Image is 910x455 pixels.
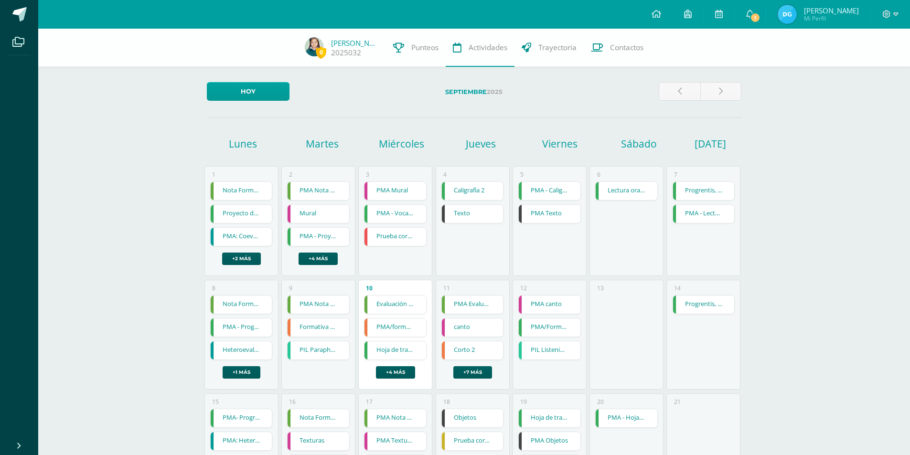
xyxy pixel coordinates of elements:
div: 7 [674,170,677,179]
div: PMA Evaluación Formativa | Tarea [441,295,504,314]
a: Hoja de trabajo 3 [519,409,580,427]
h1: Jueves [442,137,519,150]
div: canto | Tarea [441,318,504,337]
a: Caligrafía 2 [442,182,503,200]
a: PMA/formativa 2 [364,318,426,337]
a: PMA Nota Formativa 4 [288,182,349,200]
div: PMA: Coevaluación | Tarea [210,227,273,246]
div: 17 [366,398,373,406]
div: PMA - Hoja de trabajo 3 | Tarea [595,409,658,428]
span: Punteos [411,42,439,53]
span: Actividades [469,42,507,53]
a: Hoy [207,82,289,101]
div: 2 [289,170,292,179]
h1: Miércoles [363,137,439,150]
a: Nota Formativa 6 Realización de ejercicios para aprender servicio por abajo [288,409,349,427]
div: 8 [212,284,215,292]
div: PMA - Progrentis, Unidad 19 | Tarea [210,318,273,337]
a: +2 más [222,253,261,265]
div: Hoja de trabajo 3 | Tarea [518,409,581,428]
div: Caligrafía 2 | Tarea [441,181,504,201]
div: 14 [674,284,681,292]
div: PMA canto | Tarea [518,295,581,314]
a: PMA Texto [519,205,580,223]
a: +4 más [299,253,338,265]
a: Proyecto de lectura 1 [211,205,272,223]
a: PMA - Proyecto de Lectura 1 [288,228,349,246]
div: 21 [674,398,681,406]
h1: [DATE] [695,137,707,150]
a: 2025032 [331,48,361,58]
a: PMA canto [519,296,580,314]
div: 13 [597,284,604,292]
span: 1 [750,12,760,23]
div: PMA - Lectura oral 1 | Tarea [673,204,735,223]
div: PIL Paraphrasing | Tarea [287,341,350,360]
a: PMA - Progrentis, Unidad 19 [211,318,272,337]
a: PMA - Lectura oral 1 [673,205,735,223]
a: Nota Formativa 4 Ejercitación de la recepción, con una correcta colocación del cuerpo, brazos y m... [211,182,272,200]
span: Mi Perfil [804,14,859,22]
div: 20 [597,398,604,406]
div: 10 [366,284,373,292]
a: +1 más [223,366,260,379]
div: PMA/Formativa 2 | Tarea [518,318,581,337]
span: Trayectoria [538,42,577,53]
a: PMA Mural [364,182,426,200]
a: Progrentis, Unidad 20 [673,296,735,314]
div: PMA - Proyecto de Lectura 1 | Tarea [287,227,350,246]
div: PMA - Vocabulario 1 | Tarea [364,204,427,223]
a: Formativa 2/ periodos preclásico, clásico y posclásico de la civilización maya [288,318,349,337]
a: PMA - Hoja de trabajo 3 [596,409,657,427]
div: Nota Formativa 6 Realización de ejercicios para aprender servicio por abajo | Tarea [287,409,350,428]
div: 11 [443,284,450,292]
div: 6 [597,170,600,179]
span: Contactos [610,42,643,53]
a: Texto [442,205,503,223]
a: PIL Listening page 94 [519,341,580,360]
div: Nota Formativa 4 Ejercitación de la recepción, con una correcta colocación del cuerpo, brazos y m... [210,181,273,201]
a: +7 más [453,366,492,379]
div: Evaluación Formativa | Tarea [364,295,427,314]
a: PMA - Caligrafía 2 [519,182,580,200]
a: Texturas [288,432,349,450]
a: Progrentis, Unidad 19 [673,182,735,200]
div: Proyecto de lectura 1 | Tarea [210,204,273,223]
div: 16 [289,398,296,406]
a: PMA: Coevaluación [211,228,272,246]
a: +4 más [376,366,415,379]
div: Formativa 2/ periodos preclásico, clásico y posclásico de la civilización maya | Tarea [287,318,350,337]
a: Contactos [584,29,651,67]
a: Actividades [446,29,514,67]
div: 18 [443,398,450,406]
div: PMA- Progrentis, Unidad 20 | Tarea [210,409,273,428]
div: 1 [212,170,215,179]
div: Progrentis, Unidad 19 | Tarea [673,181,735,201]
h1: Martes [284,137,361,150]
div: 12 [520,284,527,292]
img: 032c65e5936db217350e808bf76b3054.png [305,37,324,56]
strong: Septiembre [445,88,487,95]
div: Nota Formativa 5 Ejercitación de la recepción, con una correcta colocación del cuerpo, brazos y m... [210,295,273,314]
span: 0 [316,46,326,58]
a: Prueba corta 2 El Universo [442,432,503,450]
div: PMA - Caligrafía 2 | Tarea [518,181,581,201]
a: PMA Nota Formativa 5 [288,296,349,314]
a: Trayectoria [514,29,584,67]
div: PMA Nota Formativa 4 | Tarea [287,181,350,201]
a: Prueba corta No. 1 Sumas/ restas/ multiplicaciones [364,228,426,246]
label: 2025 [297,82,651,102]
a: canto [442,318,503,337]
a: PIL Paraphrasing [288,341,349,360]
div: Hoja de trabajo 2 | Tarea [364,341,427,360]
a: PMA/Formativa 2 [519,318,580,337]
h1: Sábado [601,137,677,150]
div: PMA: Heteroevaluación | Tarea [210,432,273,451]
div: PMA Mural | Tarea [364,181,427,201]
a: Hoja de trabajo 2 [364,341,426,360]
div: Objetos | Tarea [441,409,504,428]
span: [PERSON_NAME] [804,6,859,15]
a: PMA Nota Formativa 6 [364,409,426,427]
div: PMA Texto | Tarea [518,204,581,223]
div: Corto 2 | Tarea [441,341,504,360]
